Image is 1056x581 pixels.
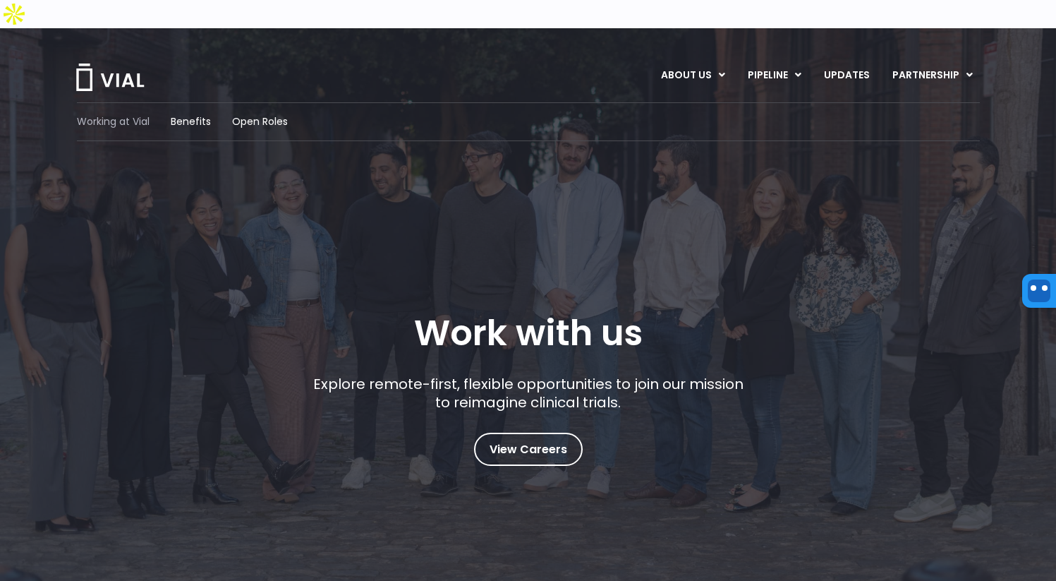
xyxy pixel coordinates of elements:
h1: Work with us [414,313,643,354]
a: UPDATES [813,64,880,88]
img: Vial Logo [75,64,145,91]
a: View Careers [474,433,583,466]
a: Open Roles [232,114,288,129]
a: Benefits [171,114,211,129]
p: Explore remote-first, flexible opportunities to join our mission to reimagine clinical trials. [308,375,748,412]
a: PARTNERSHIPMenu Toggle [881,64,984,88]
a: ABOUT USMenu Toggle [650,64,736,88]
span: View Careers [490,441,567,459]
a: Working at Vial [77,114,150,129]
a: PIPELINEMenu Toggle [736,64,812,88]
